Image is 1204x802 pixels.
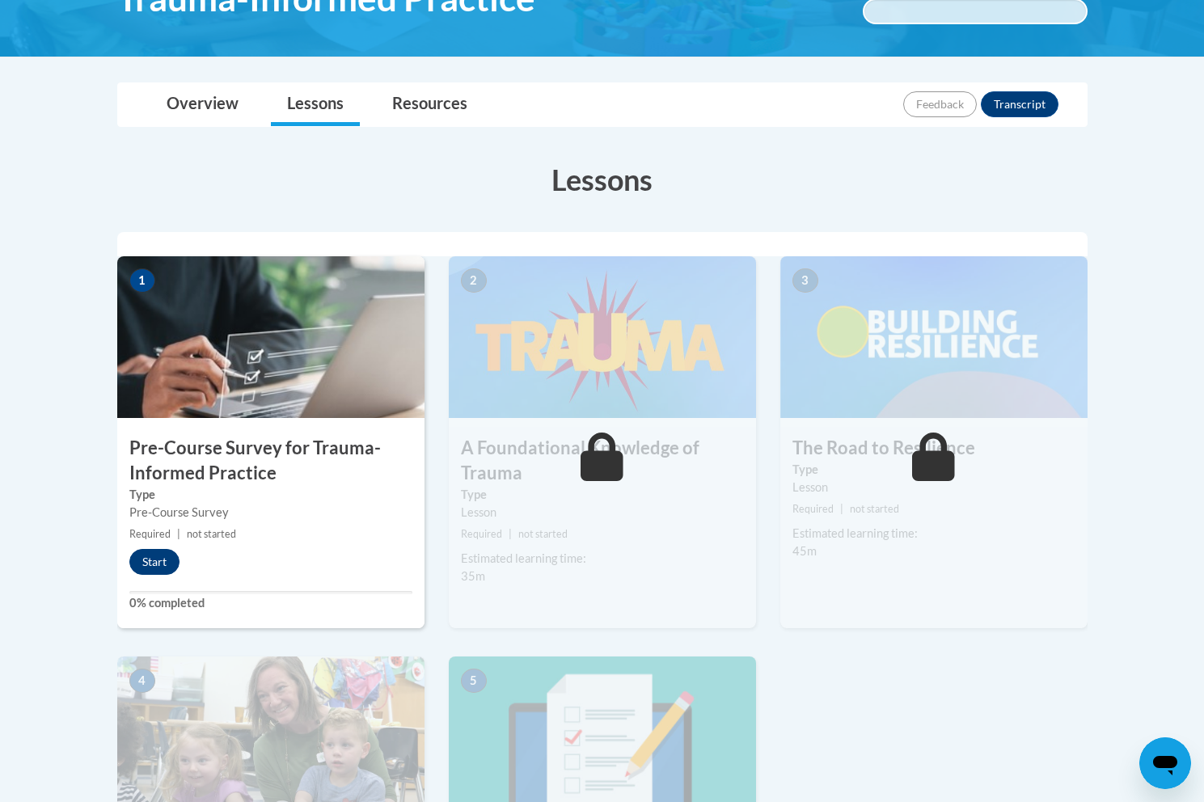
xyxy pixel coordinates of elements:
label: Type [129,486,412,504]
div: Estimated learning time: [461,550,744,568]
span: | [509,528,512,540]
img: Course Image [780,256,1088,418]
h3: Lessons [117,159,1088,200]
span: 5 [461,669,487,693]
label: Type [792,461,1075,479]
div: Lesson [461,504,744,521]
div: Lesson [792,479,1075,496]
span: 2 [461,268,487,293]
a: Resources [376,83,484,126]
button: Feedback [903,91,977,117]
div: Estimated learning time: [792,525,1075,542]
span: not started [187,528,236,540]
span: not started [850,503,899,515]
h3: A Foundational Knowledge of Trauma [449,436,756,486]
span: Required [129,528,171,540]
h3: The Road to Resilience [780,436,1088,461]
label: Type [461,486,744,504]
span: 45m [792,544,817,558]
span: Required [461,528,502,540]
span: | [840,503,843,515]
span: 35m [461,569,485,583]
span: Required [792,503,834,515]
button: Transcript [981,91,1058,117]
button: Start [129,549,180,575]
span: 1 [129,268,155,293]
img: Course Image [117,256,425,418]
a: Overview [150,83,255,126]
img: Course Image [449,256,756,418]
h3: Pre-Course Survey for Trauma-Informed Practice [117,436,425,486]
span: 3 [792,268,818,293]
span: not started [518,528,568,540]
span: | [177,528,180,540]
a: Lessons [271,83,360,126]
span: 4 [129,669,155,693]
label: 0% completed [129,594,412,612]
div: Pre-Course Survey [129,504,412,521]
iframe: Button to launch messaging window [1139,737,1191,789]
